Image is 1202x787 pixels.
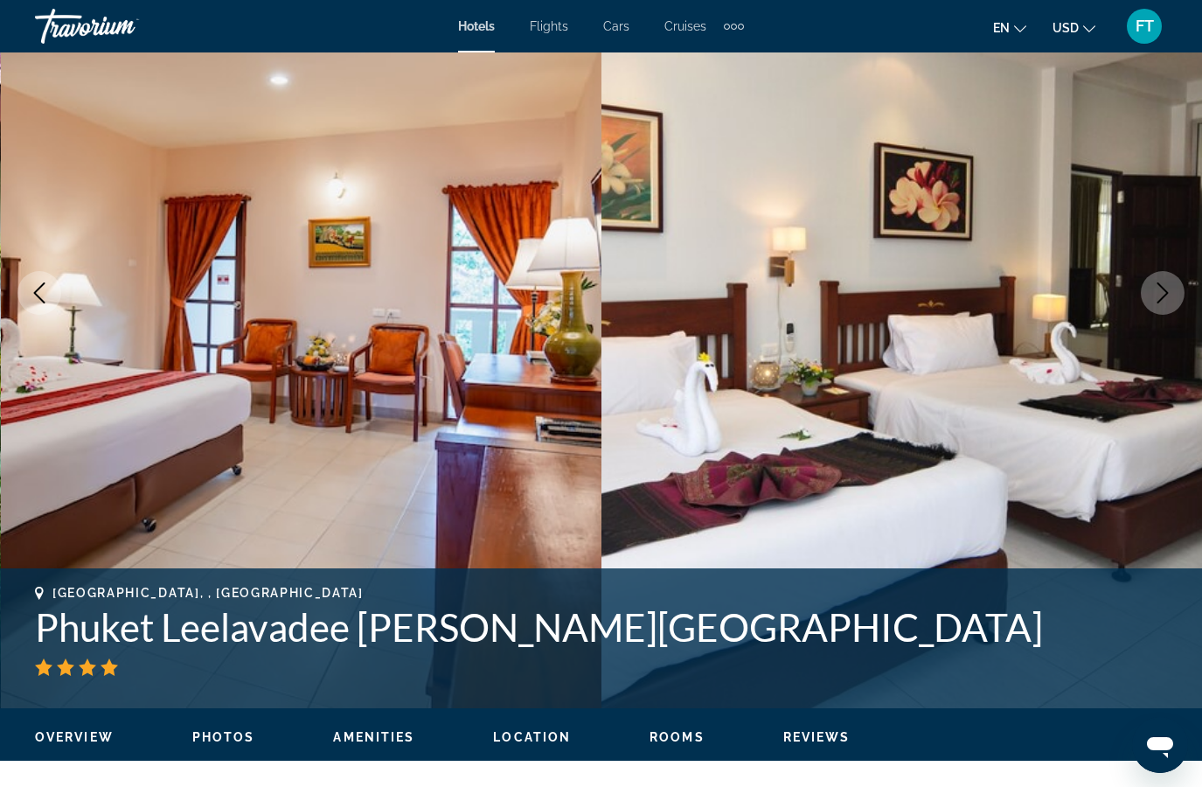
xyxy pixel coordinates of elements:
h1: Phuket Leelavadee [PERSON_NAME][GEOGRAPHIC_DATA] [35,604,1167,650]
span: en [993,21,1010,35]
button: Overview [35,729,114,745]
button: Location [493,729,571,745]
span: Amenities [333,730,414,744]
iframe: Кнопка запуска окна обмена сообщениями [1132,717,1188,773]
a: Cruises [664,19,706,33]
button: Next image [1141,271,1185,315]
a: Travorium [35,3,210,49]
a: Hotels [458,19,495,33]
button: Photos [192,729,255,745]
span: Rooms [650,730,705,744]
span: Overview [35,730,114,744]
button: User Menu [1122,8,1167,45]
span: FT [1136,17,1154,35]
span: Location [493,730,571,744]
button: Change currency [1053,15,1095,40]
a: Flights [530,19,568,33]
button: Previous image [17,271,61,315]
button: Amenities [333,729,414,745]
span: Photos [192,730,255,744]
button: Rooms [650,729,705,745]
button: Reviews [783,729,851,745]
button: Change language [993,15,1026,40]
button: Extra navigation items [724,12,744,40]
span: Reviews [783,730,851,744]
a: Cars [603,19,629,33]
span: [GEOGRAPHIC_DATA], , [GEOGRAPHIC_DATA] [52,586,364,600]
span: USD [1053,21,1079,35]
